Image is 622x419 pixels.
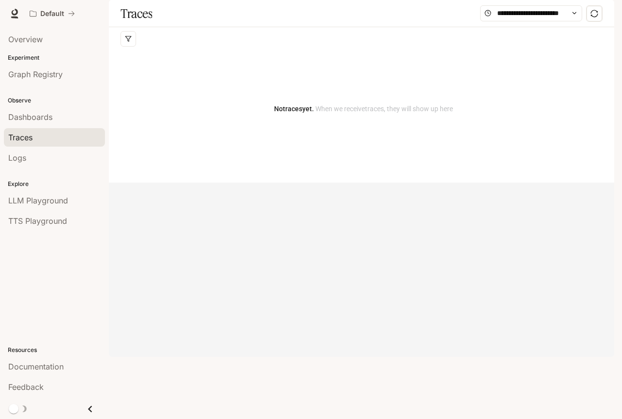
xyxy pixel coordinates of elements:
h1: Traces [121,4,152,23]
span: sync [590,10,598,17]
p: Default [40,10,64,18]
article: No traces yet. [274,103,453,114]
button: All workspaces [25,4,79,23]
span: When we receive traces , they will show up here [314,105,453,113]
